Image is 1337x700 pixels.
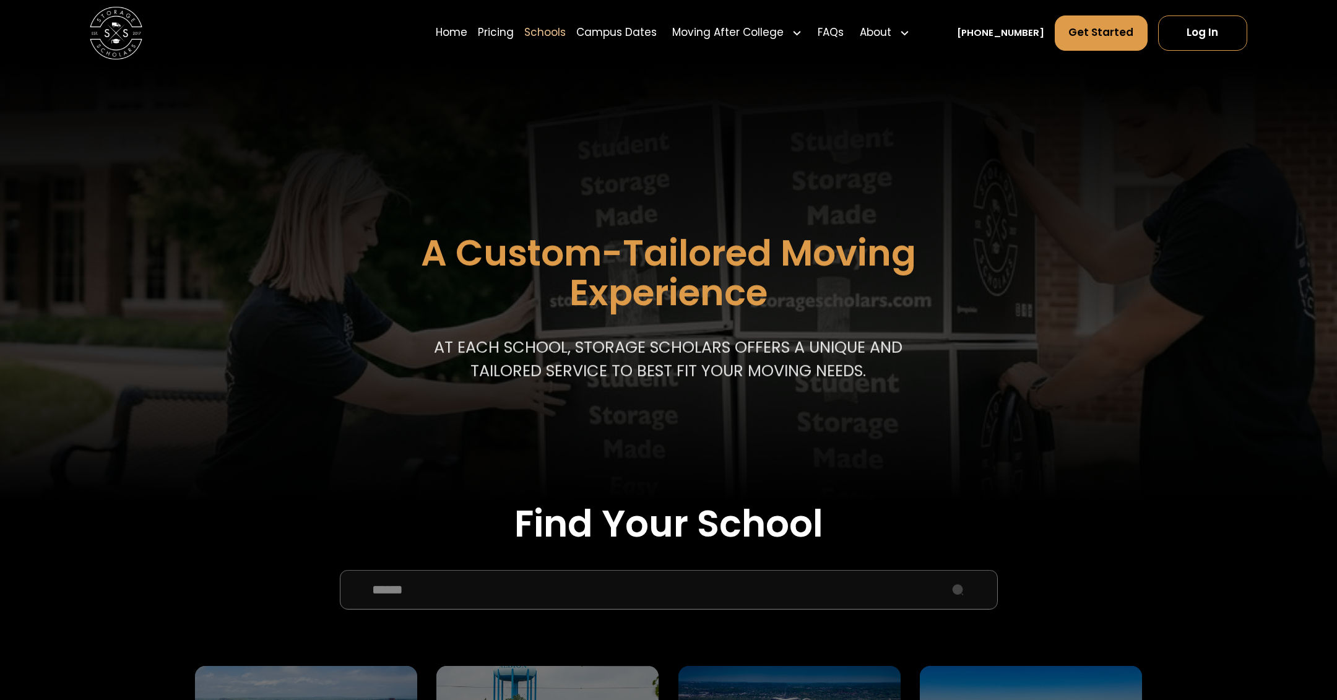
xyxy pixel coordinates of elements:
[854,14,915,51] div: About
[1055,15,1148,51] a: Get Started
[524,14,566,51] a: Schools
[478,14,514,51] a: Pricing
[860,25,891,41] div: About
[90,7,142,59] a: home
[90,7,142,59] img: Storage Scholars main logo
[672,25,784,41] div: Moving After College
[428,335,908,382] p: At each school, storage scholars offers a unique and tailored service to best fit your Moving needs.
[436,14,467,51] a: Home
[353,233,984,313] h1: A Custom-Tailored Moving Experience
[195,502,1142,546] h2: Find Your School
[1158,15,1248,51] a: Log In
[576,14,657,51] a: Campus Dates
[667,14,808,51] div: Moving After College
[818,14,844,51] a: FAQs
[957,26,1044,40] a: [PHONE_NUMBER]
